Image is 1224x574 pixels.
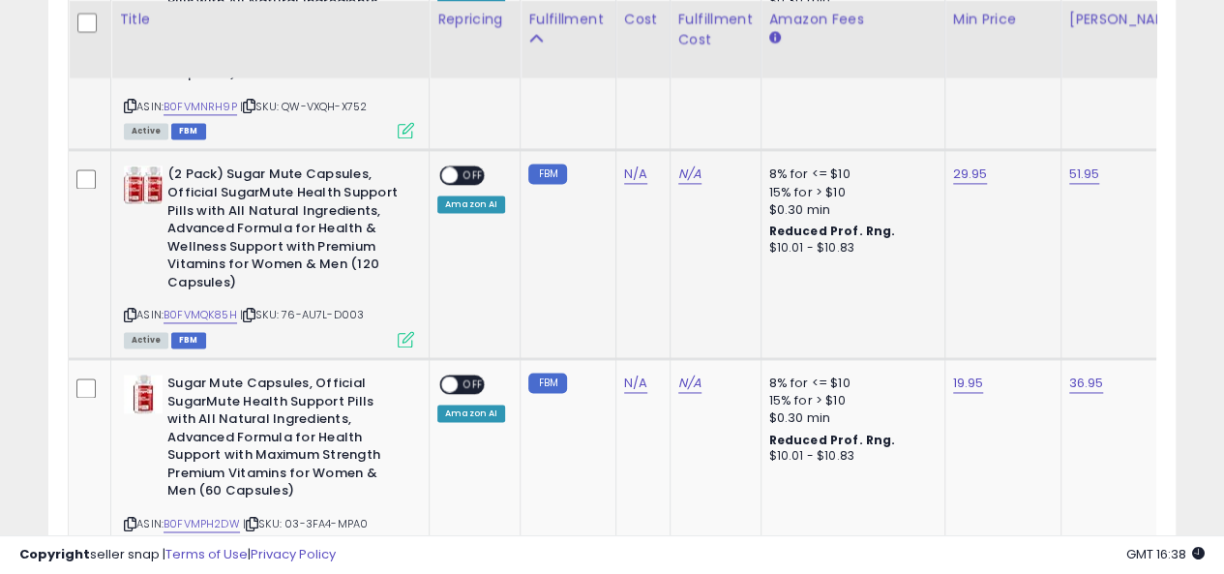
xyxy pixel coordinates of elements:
small: FBM [528,373,566,393]
small: Amazon Fees. [769,30,781,47]
div: Amazon AI [437,405,505,422]
small: FBM [528,164,566,184]
a: N/A [678,165,702,184]
div: Min Price [953,10,1053,30]
div: 8% for <= $10 [769,375,930,392]
a: B0FVMQK85H [164,307,237,323]
span: FBM [171,123,206,139]
div: Fulfillment [528,10,607,30]
span: 2025-10-13 16:38 GMT [1126,545,1205,563]
div: 8% for <= $10 [769,166,930,183]
span: OFF [458,377,489,393]
a: 36.95 [1069,374,1104,393]
a: 51.95 [1069,165,1100,184]
a: N/A [624,165,647,184]
a: Terms of Use [165,545,248,563]
div: Fulfillment Cost [678,10,753,50]
span: OFF [458,167,489,184]
div: $10.01 - $10.83 [769,240,930,257]
a: B0FVMPH2DW [164,516,240,532]
div: ASIN: [124,166,414,346]
span: | SKU: QW-VXQH-X752 [240,99,367,114]
strong: Copyright [19,545,90,563]
a: N/A [678,374,702,393]
div: seller snap | | [19,546,336,564]
span: All listings currently available for purchase on Amazon [124,123,168,139]
b: (2 Pack) Sugar Mute Capsules, Official SugarMute Health Support Pills with All Natural Ingredient... [167,166,403,296]
a: 19.95 [953,374,984,393]
div: Cost [624,10,662,30]
img: 51My4dK9tXL._SL40_.jpg [124,166,163,204]
div: $10.01 - $10.83 [769,448,930,465]
a: N/A [624,374,647,393]
div: Amazon AI [437,196,505,213]
div: 15% for > $10 [769,184,930,201]
div: Amazon Fees [769,10,937,30]
a: B0FVMNRH9P [164,99,237,115]
div: $0.30 min [769,409,930,427]
span: | SKU: 76-AU7L-D003 [240,307,364,322]
span: | SKU: 03-3FA4-MPA0 [243,516,368,531]
div: Repricing [437,10,512,30]
b: Reduced Prof. Rng. [769,223,896,239]
b: Sugar Mute Capsules, Official SugarMute Health Support Pills with All Natural Ingredients, Advanc... [167,375,403,505]
div: Title [119,10,421,30]
img: 4192Qup6eKL._SL40_.jpg [124,375,163,413]
div: [PERSON_NAME] [1069,10,1184,30]
a: 29.95 [953,165,988,184]
a: Privacy Policy [251,545,336,563]
b: Reduced Prof. Rng. [769,432,896,448]
span: All listings currently available for purchase on Amazon [124,332,168,348]
span: FBM [171,332,206,348]
div: $0.30 min [769,201,930,219]
div: 15% for > $10 [769,392,930,409]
